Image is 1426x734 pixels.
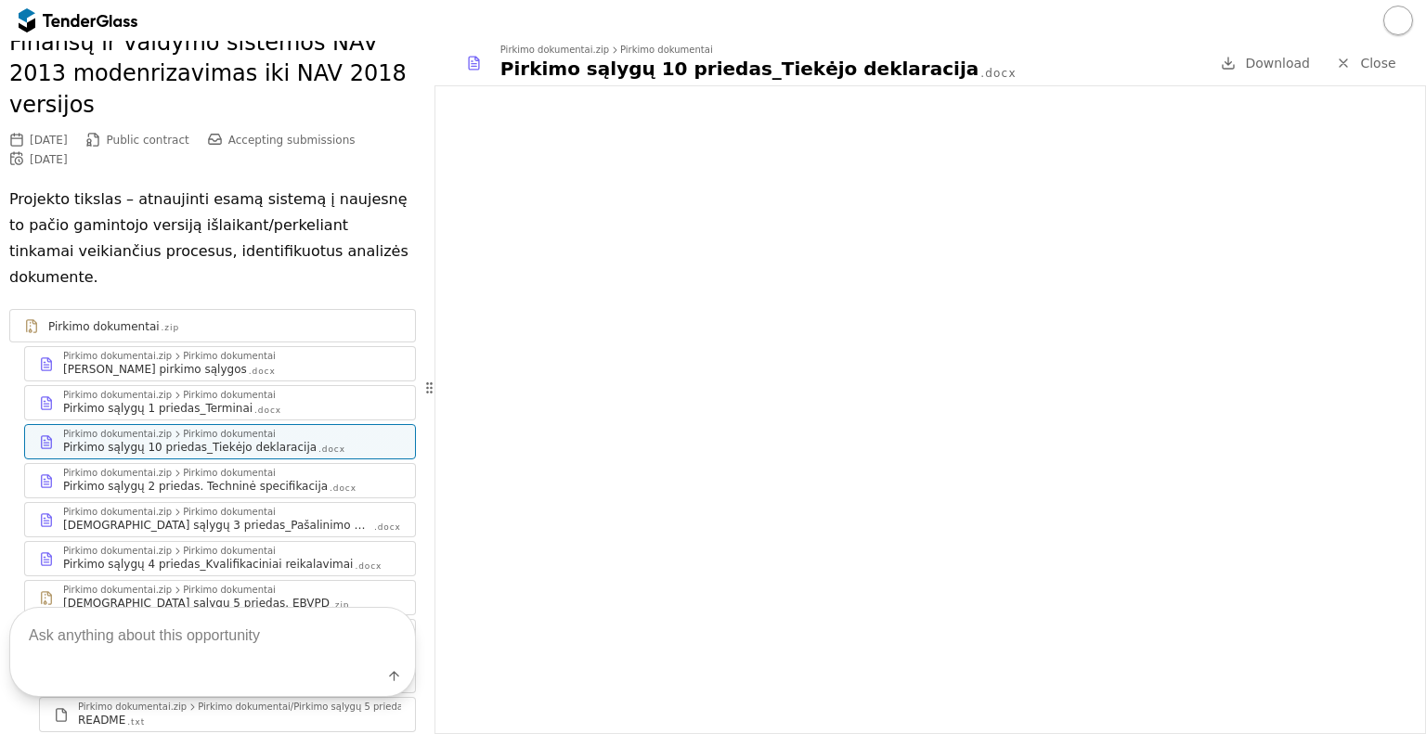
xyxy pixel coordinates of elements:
[63,479,328,494] div: Pirkimo sąlygų 2 priedas. Techninė specifikacija
[620,45,713,55] div: Pirkimo dokumentai
[9,28,416,122] h2: Finansų ir valdymo sistemos NAV 2013 modenrizavimas iki NAV 2018 versijos
[355,560,382,573] div: .docx
[162,322,179,334] div: .zip
[1245,56,1310,71] span: Download
[318,444,345,456] div: .docx
[500,45,609,55] div: Pirkimo dokumentai.zip
[63,508,172,517] div: Pirkimo dokumentai.zip
[1360,56,1395,71] span: Close
[30,153,68,166] div: [DATE]
[1215,52,1316,75] a: Download
[107,134,189,147] span: Public contract
[63,440,317,455] div: Pirkimo sąlygų 10 priedas_Tiekėjo deklaracija
[9,187,416,290] p: Projekto tikslas – atnaujinti esamą sistemą į naujesnę to pačio gamintojo versiją išlaikant/perke...
[63,547,172,556] div: Pirkimo dokumentai.zip
[24,502,416,537] a: Pirkimo dokumentai.zipPirkimo dokumentai[DEMOGRAPHIC_DATA] sąlygų 3 priedas_Pašalinimo pagrindai....
[228,134,356,147] span: Accepting submissions
[24,541,416,576] a: Pirkimo dokumentai.zipPirkimo dokumentaiPirkimo sąlygų 4 priedas_Kvalifikaciniai reikalavimai.docx
[980,66,1016,82] div: .docx
[330,483,356,495] div: .docx
[1325,52,1407,75] a: Close
[63,391,172,400] div: Pirkimo dokumentai.zip
[63,352,172,361] div: Pirkimo dokumentai.zip
[374,522,401,534] div: .docx
[24,424,416,459] a: Pirkimo dokumentai.zipPirkimo dokumentaiPirkimo sąlygų 10 priedas_Tiekėjo deklaracija.docx
[63,518,372,533] div: [DEMOGRAPHIC_DATA] sąlygų 3 priedas_Pašalinimo pagrindai
[9,309,416,342] a: Pirkimo dokumentai.zip
[249,366,276,378] div: .docx
[183,352,276,361] div: Pirkimo dokumentai
[183,547,276,556] div: Pirkimo dokumentai
[63,557,353,572] div: Pirkimo sąlygų 4 priedas_Kvalifikaciniai reikalavimai
[183,469,276,478] div: Pirkimo dokumentai
[183,391,276,400] div: Pirkimo dokumentai
[24,463,416,498] a: Pirkimo dokumentai.zipPirkimo dokumentaiPirkimo sąlygų 2 priedas. Techninė specifikacija.docx
[183,508,276,517] div: Pirkimo dokumentai
[63,430,172,439] div: Pirkimo dokumentai.zip
[254,405,281,417] div: .docx
[183,430,276,439] div: Pirkimo dokumentai
[30,134,68,147] div: [DATE]
[500,56,979,82] div: Pirkimo sąlygų 10 priedas_Tiekėjo deklaracija
[48,319,160,334] div: Pirkimo dokumentai
[63,401,253,416] div: Pirkimo sąlygų 1 priedas_Terminai
[24,385,416,420] a: Pirkimo dokumentai.zipPirkimo dokumentaiPirkimo sąlygų 1 priedas_Terminai.docx
[63,362,247,377] div: [PERSON_NAME] pirkimo sąlygos
[63,469,172,478] div: Pirkimo dokumentai.zip
[24,346,416,381] a: Pirkimo dokumentai.zipPirkimo dokumentai[PERSON_NAME] pirkimo sąlygos.docx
